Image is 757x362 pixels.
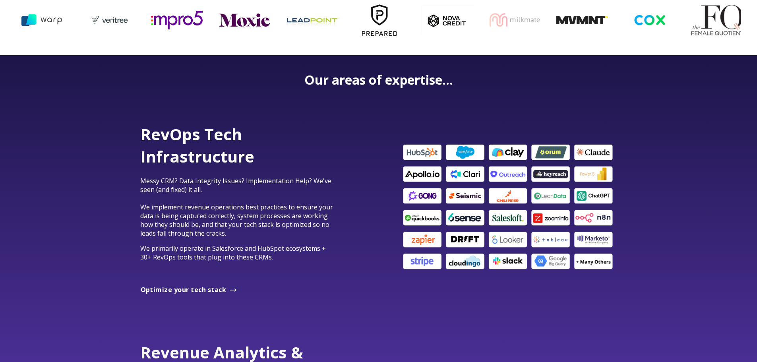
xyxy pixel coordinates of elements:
[422,6,474,35] img: nova_c
[17,10,68,31] img: warp ai
[692,5,744,35] img: The FQ
[219,14,271,26] img: moxie
[557,16,609,25] img: MVMNT
[304,71,453,88] strong: Our areas of expertise...
[140,176,333,238] span: Messy CRM? Data Integrity Issues? Implementation Help? We've seen (and fixed) it all. We implemen...
[399,143,617,271] img: b2b tech stack tools lean layer revenue operations (400 x 400 px) (850 x 500 px)
[140,286,238,294] a: Optimize your tech stack
[140,123,254,167] span: RevOps Tech Infrastructure
[625,12,676,29] img: cox-logo-og-image
[152,11,203,29] img: mpro5
[84,9,136,31] img: veritree
[140,244,326,261] span: We primarily operate in Salesforce and HubSpot ecosystems + 30+ RevOps tools that plug into these...
[141,285,227,294] span: Optimize your tech stack
[490,12,541,27] img: milkmate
